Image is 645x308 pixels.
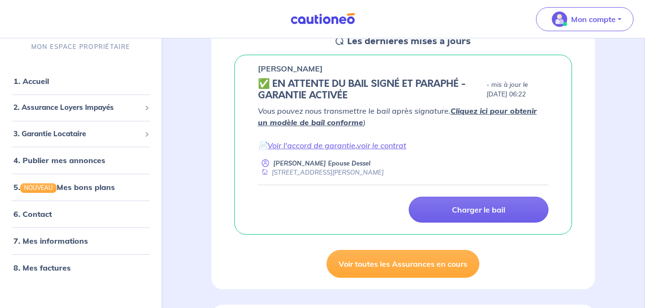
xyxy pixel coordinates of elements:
a: Cliquez ici pour obtenir un modèle de bail conforme [258,106,537,127]
a: 1. Accueil [13,76,49,86]
h5: Les dernières mises à jours [347,36,471,47]
div: 6. Contact [4,205,158,224]
a: Voir l'accord de garantie [268,141,355,150]
h5: ✅️️️ EN ATTENTE DU BAIL SIGNÉ ET PARAPHÉ - GARANTIE ACTIVÉE [258,78,483,101]
div: 8. Mes factures [4,259,158,278]
div: 3. Garantie Locataire [4,125,158,143]
span: 2. Assurance Loyers Impayés [13,102,141,113]
p: MON ESPACE PROPRIÉTAIRE [31,42,130,51]
a: Voir toutes les Assurances en cours [327,250,479,278]
img: illu_account_valid_menu.svg [552,12,567,27]
a: 7. Mes informations [13,237,88,246]
div: 4. Publier mes annonces [4,151,158,170]
a: 5.NOUVEAUMes bons plans [13,182,115,192]
div: 1. Accueil [4,71,158,91]
button: illu_account_valid_menu.svgMon compte [536,7,633,31]
p: Charger le bail [452,205,505,214]
a: Charger le bail [409,197,548,223]
img: Cautioneo [287,13,359,25]
em: Vous pouvez nous transmettre le bail après signature. ) [258,106,537,127]
p: [PERSON_NAME] [258,63,323,74]
p: - mis à jour le [DATE] 06:22 [487,80,548,99]
a: 6. Contact [13,210,52,219]
p: Mon compte [571,13,616,25]
a: 8. Mes factures [13,263,71,273]
em: 📄 , [258,141,406,150]
a: 4. Publier mes annonces [13,155,105,165]
div: 2. Assurance Loyers Impayés [4,98,158,117]
div: state: CONTRACT-SIGNED, Context: IN-LANDLORD,IS-GL-CAUTION-IN-LANDLORD [258,78,548,101]
div: [STREET_ADDRESS][PERSON_NAME] [258,168,384,177]
p: [PERSON_NAME] Epouse Dessel [273,159,370,168]
div: 5.NOUVEAUMes bons plans [4,178,158,197]
div: 7. Mes informations [4,232,158,251]
span: 3. Garantie Locataire [13,129,141,140]
a: voir le contrat [357,141,406,150]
